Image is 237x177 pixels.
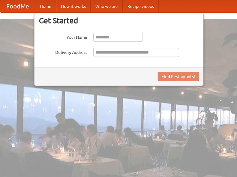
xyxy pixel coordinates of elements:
[56,0,91,12] a: How it works
[39,48,87,55] label: Delivery Address
[0,0,35,12] a: FoodMe
[91,0,123,12] a: Who we are
[39,33,87,40] label: Your Name
[39,16,199,25] h3: Get Started
[35,0,56,12] a: Home
[158,72,199,81] button: Find Restaurants!
[123,0,159,12] a: Recipe videos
